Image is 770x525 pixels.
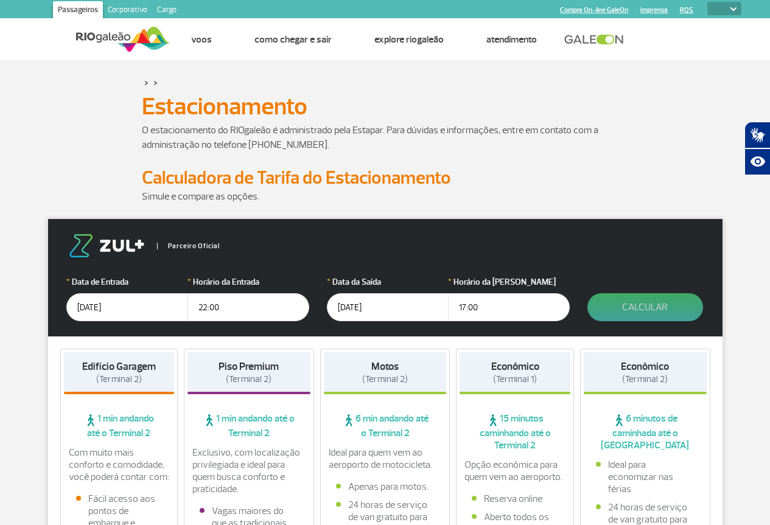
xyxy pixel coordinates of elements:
li: Apenas para motos. [336,481,435,493]
strong: Econômico [491,360,539,373]
span: 1 min andando até o Terminal 2 [187,412,310,439]
span: 1 min andando até o Terminal 2 [64,412,175,439]
strong: Piso Premium [219,360,279,373]
p: Opção econômica para quem vem ao aeroporto. [464,459,565,483]
strong: Econômico [621,360,669,373]
label: Horário da [PERSON_NAME] [448,276,570,288]
div: Plugin de acessibilidade da Hand Talk. [744,122,770,175]
a: Imprensa [640,6,668,14]
p: Ideal para quem vem ao aeroporto de motocicleta. [329,447,442,471]
label: Data da Saída [327,276,449,288]
a: Explore RIOgaleão [374,33,444,46]
span: (Terminal 2) [96,374,142,385]
strong: Motos [371,360,399,373]
p: Com muito mais conforto e comodidade, você poderá contar com: [69,447,170,483]
input: dd/mm/aaaa [327,293,449,321]
a: Voos [191,33,212,46]
span: 15 minutos caminhando até o Terminal 2 [460,412,570,451]
img: logo-zul.png [66,234,147,257]
p: Simule e compare as opções. [142,189,629,204]
span: 6 min andando até o Terminal 2 [324,412,447,439]
button: Abrir recursos assistivos. [744,148,770,175]
a: Passageiros [53,1,103,21]
input: hh:mm [187,293,309,321]
a: Compra On-line GaleOn [560,6,628,14]
a: Atendimento [486,33,537,46]
a: > [144,75,149,89]
span: (Terminal 2) [622,374,668,385]
input: hh:mm [448,293,570,321]
a: Como chegar e sair [254,33,332,46]
span: 6 minutos de caminhada até o [GEOGRAPHIC_DATA] [584,412,707,451]
h1: Estacionamento [142,96,629,117]
button: Calcular [587,293,703,321]
span: (Terminal 2) [226,374,271,385]
a: Cargo [152,1,181,21]
a: > [153,75,158,89]
li: Reserva online [472,493,558,505]
a: RQS [680,6,693,14]
span: (Terminal 1) [493,374,537,385]
span: (Terminal 2) [362,374,408,385]
span: Parceiro Oficial [157,243,220,249]
label: Horário da Entrada [187,276,309,288]
h2: Calculadora de Tarifa do Estacionamento [142,167,629,189]
p: Exclusivo, com localização privilegiada e ideal para quem busca conforto e praticidade. [192,447,306,495]
p: O estacionamento do RIOgaleão é administrado pela Estapar. Para dúvidas e informações, entre em c... [142,123,629,152]
li: Ideal para economizar nas férias [596,459,695,495]
input: dd/mm/aaaa [66,293,188,321]
button: Abrir tradutor de língua de sinais. [744,122,770,148]
strong: Edifício Garagem [82,360,156,373]
label: Data de Entrada [66,276,188,288]
a: Corporativo [103,1,152,21]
